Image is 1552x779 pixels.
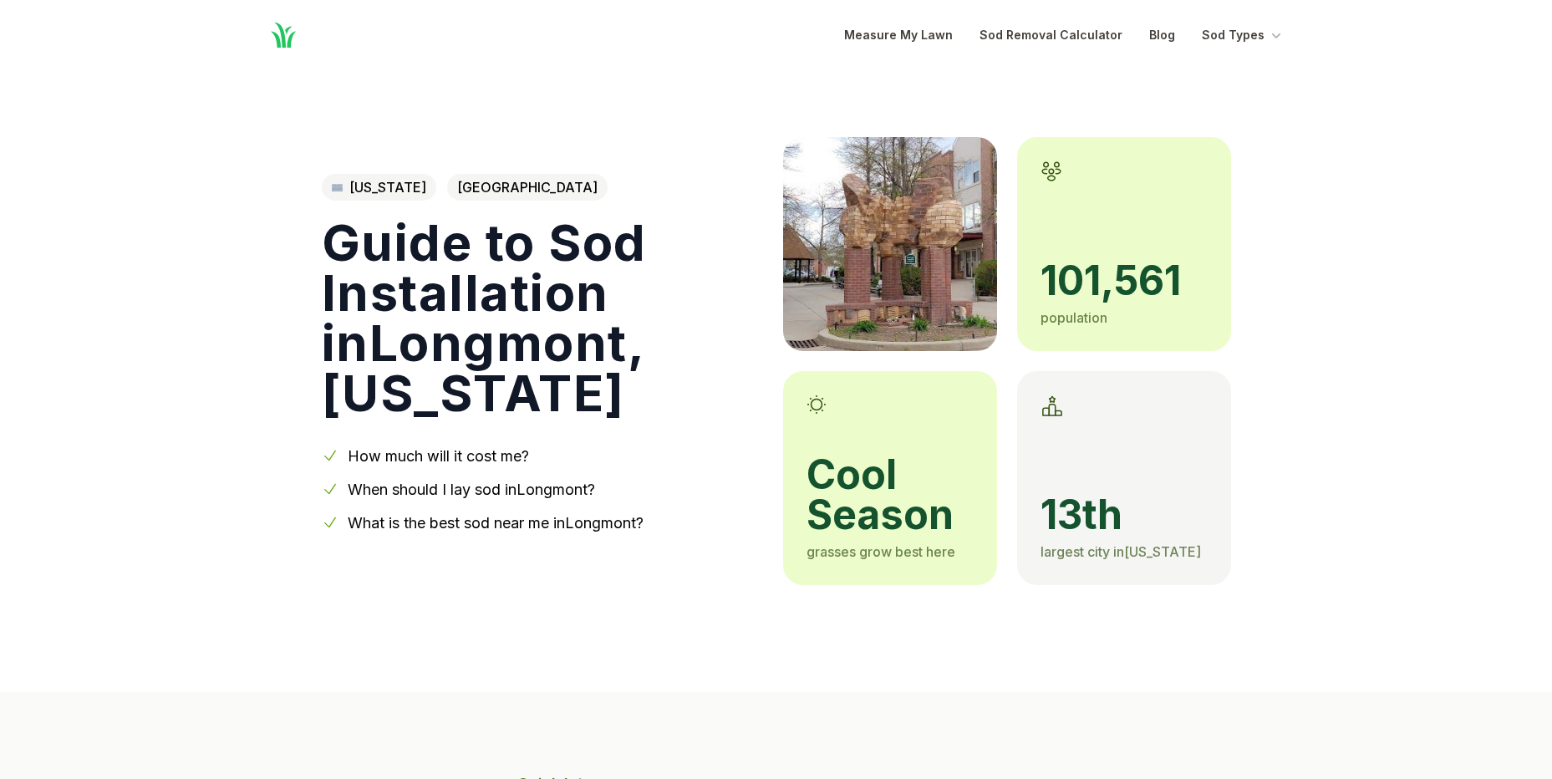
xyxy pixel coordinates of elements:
[1041,543,1201,560] span: largest city in [US_STATE]
[844,25,953,45] a: Measure My Lawn
[1149,25,1175,45] a: Blog
[322,217,756,418] h1: Guide to Sod Installation in Longmont , [US_STATE]
[447,174,608,201] span: [GEOGRAPHIC_DATA]
[783,137,997,351] img: A picture of Longmont
[1041,495,1208,535] span: 13th
[1202,25,1285,45] button: Sod Types
[1041,309,1107,326] span: population
[348,481,595,498] a: When should I lay sod inLongmont?
[332,184,343,191] img: Colorado state outline
[348,514,644,532] a: What is the best sod near me inLongmont?
[322,174,436,201] a: [US_STATE]
[1041,261,1208,301] span: 101,561
[807,455,974,535] span: cool season
[980,25,1122,45] a: Sod Removal Calculator
[348,447,529,465] a: How much will it cost me?
[807,543,955,560] span: grasses grow best here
